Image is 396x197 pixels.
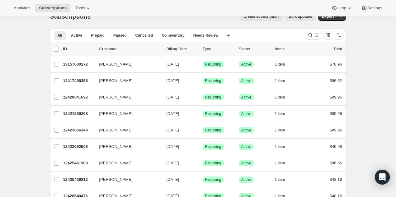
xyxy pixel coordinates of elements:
[323,31,332,39] button: Customize table column order and visibility
[285,12,316,21] button: Bulk updates
[275,177,285,182] span: 1 item
[63,142,342,151] div: 12423692508[PERSON_NAME][DATE]SuccessRecurringSuccessActive1 item$49.96
[241,62,252,67] span: Active
[72,4,95,12] button: Tools
[99,160,133,166] span: [PERSON_NAME]
[241,111,252,116] span: Active
[275,159,292,167] button: 1 item
[275,78,285,83] span: 1 item
[241,128,252,133] span: Active
[99,94,133,100] span: [PERSON_NAME]
[71,33,82,38] span: Active
[50,13,91,20] span: Subscriptions
[330,111,342,116] span: $89.96
[203,46,234,52] div: Type
[275,62,285,67] span: 1 item
[63,159,342,167] div: 12425461980[PERSON_NAME][DATE]SuccessRecurringSuccessActive1 item$86.56
[135,33,153,38] span: Cancelled
[167,144,179,149] span: [DATE]
[99,127,133,133] span: [PERSON_NAME]
[337,6,346,11] span: Help
[205,62,221,67] span: Recurring
[275,109,292,118] button: 1 item
[275,111,285,116] span: 1 item
[241,161,252,166] span: Active
[330,128,342,132] span: $89.96
[193,33,219,38] span: Needs Review
[167,62,179,66] span: [DATE]
[63,160,94,166] p: 12425461980
[275,142,292,151] button: 1 item
[275,76,292,85] button: 1 item
[318,12,337,21] button: Export
[330,177,342,182] span: $48.16
[99,61,133,67] span: [PERSON_NAME]
[96,76,158,86] button: [PERSON_NAME]
[333,46,342,52] p: Total
[328,4,356,12] button: Help
[205,78,221,83] span: Recurring
[275,144,285,149] span: 1 item
[205,144,221,149] span: Recurring
[99,176,133,183] span: [PERSON_NAME]
[63,175,342,184] div: 12425429212[PERSON_NAME][DATE]SuccessRecurringSuccessActive1 item$48.16
[63,109,342,118] div: 12421890268[PERSON_NAME][DATE]SuccessRecurringSuccessActive1 item$89.96
[240,12,282,21] button: Create subscription
[239,46,270,52] p: Status
[75,6,85,11] span: Tools
[330,144,342,149] span: $49.96
[275,175,292,184] button: 1 item
[275,126,292,135] button: 1 item
[275,93,292,102] button: 1 item
[96,158,158,168] button: [PERSON_NAME]
[167,95,179,99] span: [DATE]
[63,127,94,133] p: 12423856348
[35,4,70,12] button: Subscriptions
[367,6,382,11] span: Settings
[335,31,343,39] button: Sort the results
[167,46,198,52] p: Billing Date
[330,62,342,66] span: $76.96
[241,177,252,182] span: Active
[205,128,221,133] span: Recurring
[167,128,179,132] span: [DATE]
[167,78,179,83] span: [DATE]
[99,46,162,52] p: Customer
[241,144,252,149] span: Active
[167,111,179,116] span: [DATE]
[99,78,133,84] span: [PERSON_NAME]
[63,94,94,100] p: 12420841692
[96,59,158,69] button: [PERSON_NAME]
[275,95,285,100] span: 1 item
[63,46,342,52] div: IDCustomerBilling DateTypeStatusItemsTotal
[330,95,342,99] span: $49.96
[243,14,279,19] span: Create subscription
[223,31,233,40] button: Create new view
[14,6,30,11] span: Analytics
[205,95,221,100] span: Recurring
[63,93,342,102] div: 12420841692[PERSON_NAME][DATE]SuccessRecurringSuccessActive1 item$49.96
[39,6,67,11] span: Subscriptions
[275,161,285,166] span: 1 item
[205,177,221,182] span: Recurring
[58,33,62,38] span: All
[96,92,158,102] button: [PERSON_NAME]
[330,161,342,165] span: $86.56
[63,78,94,84] p: 12417499356
[205,161,221,166] span: Recurring
[96,142,158,152] button: [PERSON_NAME]
[322,14,334,19] span: Export
[96,125,158,135] button: [PERSON_NAME]
[10,4,34,12] button: Analytics
[375,170,390,185] div: Open Intercom Messenger
[63,111,94,117] p: 12421890268
[275,60,292,69] button: 1 item
[96,109,158,119] button: [PERSON_NAME]
[113,33,127,38] span: Paused
[162,33,184,38] span: No inventory
[63,176,94,183] p: 12425429212
[275,128,285,133] span: 1 item
[241,78,252,83] span: Active
[96,175,158,185] button: [PERSON_NAME]
[63,60,342,69] div: 13157630172[PERSON_NAME][DATE]SuccessRecurringSuccessActive1 item$76.96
